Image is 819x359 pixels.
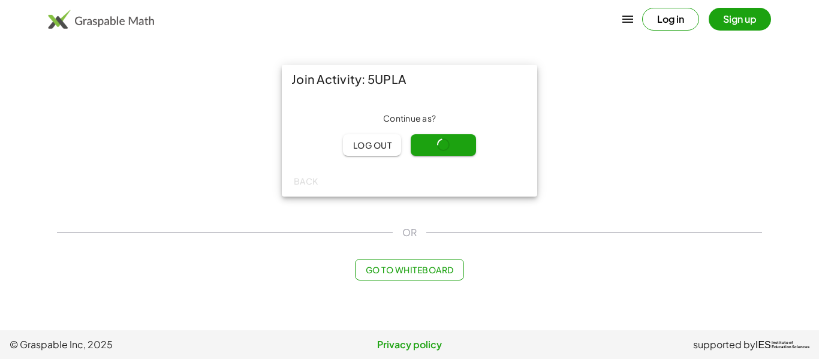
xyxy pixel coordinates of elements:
button: Go to Whiteboard [355,259,463,280]
a: Privacy policy [276,337,543,352]
button: Log out [343,134,401,156]
div: Join Activity: 5UPLA [282,65,537,93]
button: Sign up [709,8,771,31]
span: supported by [693,337,755,352]
span: OR [402,225,417,240]
span: Go to Whiteboard [365,264,453,275]
span: Log out [353,140,392,150]
a: IESInstitute ofEducation Sciences [755,337,809,352]
span: IES [755,339,771,351]
span: © Graspable Inc, 2025 [10,337,276,352]
div: Continue as ? [291,113,528,125]
span: Institute of Education Sciences [772,341,809,349]
button: Log in [642,8,699,31]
